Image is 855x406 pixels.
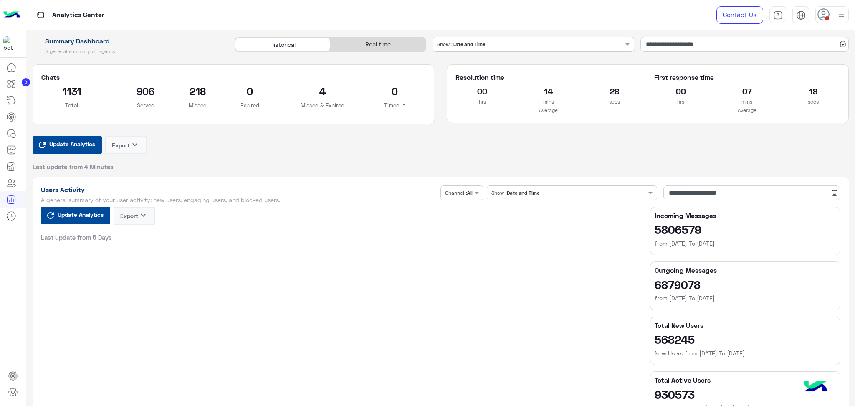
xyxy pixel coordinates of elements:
h2: 07 [720,84,774,98]
span: Update Analytics [56,209,106,220]
h5: Total New Users [655,321,836,330]
b: Date and Time [507,190,539,196]
h2: 18 [787,84,840,98]
p: hrs [455,98,509,106]
img: tab [35,10,46,20]
h5: Incoming Messages [655,211,836,220]
button: Update Analytics [33,136,102,154]
button: Exportkeyboard_arrow_down [105,136,147,154]
img: 1403182699927242 [3,36,18,51]
p: Analytics Center [52,10,104,21]
h2: 1131 [41,84,103,98]
h2: 5806579 [655,223,836,236]
img: tab [796,10,806,20]
img: tab [773,10,783,20]
b: Date and Time [453,41,485,47]
p: Average [654,106,840,114]
p: secs [787,98,840,106]
h6: from [DATE] To [DATE] [655,294,836,302]
span: Last update from 4 Minutes [33,162,114,171]
h2: 906 [115,84,176,98]
h2: 00 [455,84,509,98]
h5: Chats [41,73,426,81]
p: secs [588,98,641,106]
h2: 4 [293,84,352,98]
button: Update Analytics [41,207,110,224]
p: hrs [654,98,708,106]
i: keyboard_arrow_down [130,140,140,150]
p: Total [41,101,103,109]
h5: Resolution time [455,73,641,81]
h5: A general summary of your user activity: new users, engaging users, and blocked users. [41,197,438,203]
p: Expired [219,101,281,109]
h5: Outgoing Messages [655,266,836,274]
p: mins [720,98,774,106]
b: All [467,190,473,196]
h2: 930573 [655,388,836,401]
a: tab [769,6,786,24]
h6: New Users from [DATE] To [DATE] [655,349,836,358]
img: Logo [3,6,20,24]
p: Missed & Expired [293,101,352,109]
h5: A general summary of agents [33,48,225,55]
img: profile [836,10,847,20]
div: Historical [235,37,330,52]
p: Timeout [364,101,425,109]
i: keyboard_arrow_down [138,210,148,220]
h1: Users Activity [41,185,438,194]
h2: 14 [522,84,575,98]
h2: 6879078 [655,278,836,291]
button: Exportkeyboard_arrow_down [114,207,155,225]
h2: 218 [189,84,207,98]
h5: Total Active Users [655,376,836,384]
span: Last update from 5 Days [41,233,112,241]
div: Real time [330,37,425,52]
h2: 0 [219,84,281,98]
span: Update Analytics [47,138,97,150]
p: mins [522,98,575,106]
p: Average [455,106,641,114]
h2: 28 [588,84,641,98]
a: Contact Us [716,6,763,24]
h2: 00 [654,84,708,98]
h5: First response time [654,73,840,81]
h6: from [DATE] To [DATE] [655,239,836,248]
h2: 568245 [655,332,836,346]
h1: Summary Dashboard [33,37,225,45]
p: Missed [189,101,207,109]
h2: 0 [364,84,425,98]
img: hulul-logo.png [801,373,830,402]
p: Served [115,101,176,109]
